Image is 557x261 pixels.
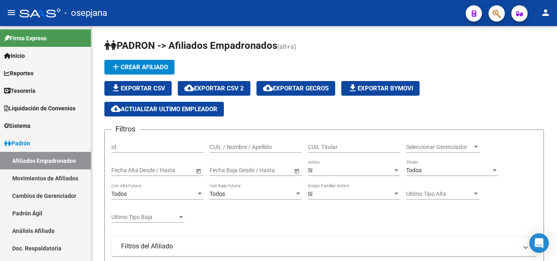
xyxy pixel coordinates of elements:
span: Exportar CSV 2 [184,85,244,92]
span: Exportar CSV [111,85,165,92]
button: Actualizar ultimo Empleador [104,102,224,116]
div: Open Intercom Messenger [529,233,549,253]
span: Actualizar ultimo Empleador [111,105,217,113]
span: Firma Express [4,34,46,43]
input: Fecha fin [246,167,286,174]
span: Ultimo Tipo Baja [111,214,177,221]
span: Si [308,167,312,173]
span: Liquidación de Convenios [4,104,75,113]
h3: Filtros [111,123,139,135]
mat-icon: file_download [348,83,358,93]
span: Todos [210,191,225,197]
button: Exportar GECROS [256,81,335,96]
span: PADRON -> Afiliados Empadronados [104,40,277,51]
mat-icon: person [541,8,550,18]
span: Exportar Bymovi [348,85,413,92]
span: Si [308,191,312,197]
span: Crear Afiliado [111,64,168,71]
span: Todos [111,191,127,197]
span: - osepjana [64,4,107,22]
mat-icon: add [111,62,121,72]
span: Inicio [4,51,25,60]
mat-icon: cloud_download [263,83,273,93]
span: Padrón [4,139,30,148]
mat-panel-title: Filtros del Afiliado [121,242,517,251]
span: Tesorería [4,86,35,95]
button: Crear Afiliado [104,60,175,75]
button: Open calendar [292,167,301,175]
input: Fecha inicio [111,167,141,174]
mat-icon: cloud_download [111,104,121,114]
input: Fecha inicio [210,167,239,174]
span: Sistema [4,121,31,130]
button: Exportar CSV 2 [178,81,250,96]
span: Ultimo Tipo Alta [406,191,472,197]
span: Exportar GECROS [263,85,329,92]
input: Fecha fin [148,167,188,174]
span: Reportes [4,69,33,78]
mat-icon: menu [7,8,16,18]
button: Exportar CSV [104,81,172,96]
mat-icon: file_download [111,83,121,93]
mat-icon: cloud_download [184,83,194,93]
span: (alt+a) [277,43,296,50]
button: Open calendar [194,167,203,175]
mat-expansion-panel-header: Filtros del Afiliado [111,237,537,256]
span: Seleccionar Gerenciador [406,144,472,151]
span: Todos [406,167,422,173]
button: Exportar Bymovi [341,81,420,96]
